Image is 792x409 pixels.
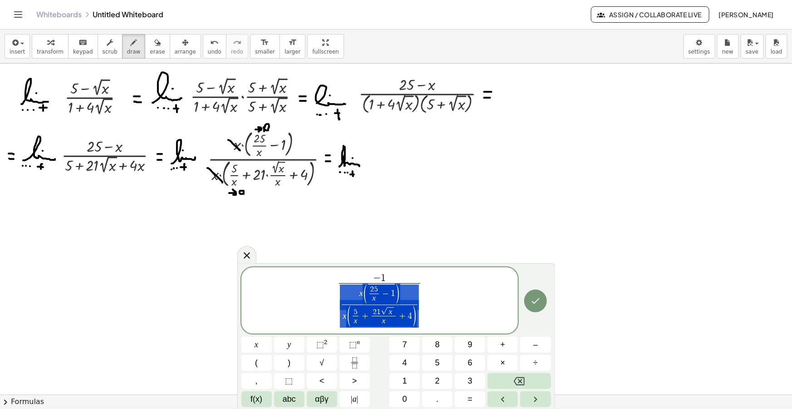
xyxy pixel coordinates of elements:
span: + [501,339,506,351]
span: 7 [403,339,407,351]
button: load [766,34,787,59]
button: fullscreen [307,34,344,59]
span: + [397,312,408,320]
span: < [320,375,325,387]
var: x [343,311,347,320]
button: 7 [389,337,420,353]
button: ) [274,355,305,371]
var: x [373,293,376,302]
span: ⬚ [349,340,357,349]
button: 3 [455,373,485,389]
button: settings [684,34,715,59]
span: ( [255,357,258,369]
span: − [373,273,381,283]
button: draw [122,34,146,59]
button: Squared [307,337,337,353]
span: αβγ [315,393,329,405]
button: Plus [487,337,518,353]
button: Equals [455,391,485,407]
button: . [422,391,453,407]
button: undoundo [203,34,226,59]
span: erase [150,49,165,55]
button: format_sizelarger [280,34,305,59]
i: undo [210,37,219,48]
button: scrub [98,34,123,59]
button: 5 [422,355,453,371]
span: y [287,339,291,351]
button: x [241,337,272,353]
var: x [389,307,393,316]
span: [PERSON_NAME] [718,10,774,19]
span: a [351,393,358,405]
var: x [359,289,364,298]
i: keyboard [79,37,87,48]
button: Right arrow [520,391,551,407]
span: abc [283,393,296,405]
span: . [436,393,438,405]
span: 4 [403,357,407,369]
button: 1 [389,373,420,389]
button: Greek alphabet [307,391,337,407]
span: 1 [403,375,407,387]
span: draw [127,49,141,55]
i: format_size [261,37,269,48]
button: 6 [455,355,485,371]
button: 4 [389,355,420,371]
span: 5 [435,357,440,369]
button: new [717,34,739,59]
span: 2 [373,308,377,316]
span: 2 [370,285,374,293]
span: , [256,375,258,387]
i: format_size [288,37,297,48]
button: Placeholder [274,373,305,389]
button: Superscript [339,337,370,353]
button: Less than [307,373,337,389]
span: ⬚ [316,340,324,349]
span: ( [346,305,352,328]
i: redo [233,37,241,48]
span: undo [208,49,221,55]
sup: 2 [324,339,328,345]
button: [PERSON_NAME] [711,6,781,23]
span: 2 [435,375,440,387]
span: | [351,394,353,404]
span: > [352,375,357,387]
span: save [746,49,758,55]
span: √ [320,357,324,369]
span: 0 [403,393,407,405]
span: insert [10,49,25,55]
span: load [771,49,782,55]
span: = [468,393,473,405]
span: − [381,290,391,298]
button: Fraction [339,355,370,371]
span: 3 [468,375,472,387]
button: erase [145,34,170,59]
span: × [501,357,506,369]
span: f(x) [251,393,262,405]
span: keypad [73,49,93,55]
button: 0 [389,391,420,407]
span: + [360,312,370,320]
button: redoredo [226,34,248,59]
var: x [382,316,386,325]
span: redo [231,49,243,55]
span: 9 [468,339,472,351]
span: ) [412,305,417,328]
span: new [722,49,733,55]
span: ( [363,284,368,306]
span: | [357,394,359,404]
button: Backspace [487,373,551,389]
button: transform [32,34,69,59]
span: 1 [391,290,395,298]
span: x [255,339,258,351]
span: ) [395,284,400,306]
span: 4 [408,312,412,320]
button: Left arrow [487,391,518,407]
span: 1 [381,273,386,283]
span: 5 [374,285,378,293]
button: Times [487,355,518,371]
span: fullscreen [312,49,339,55]
span: transform [37,49,64,55]
span: ÷ [533,357,538,369]
span: 6 [468,357,472,369]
